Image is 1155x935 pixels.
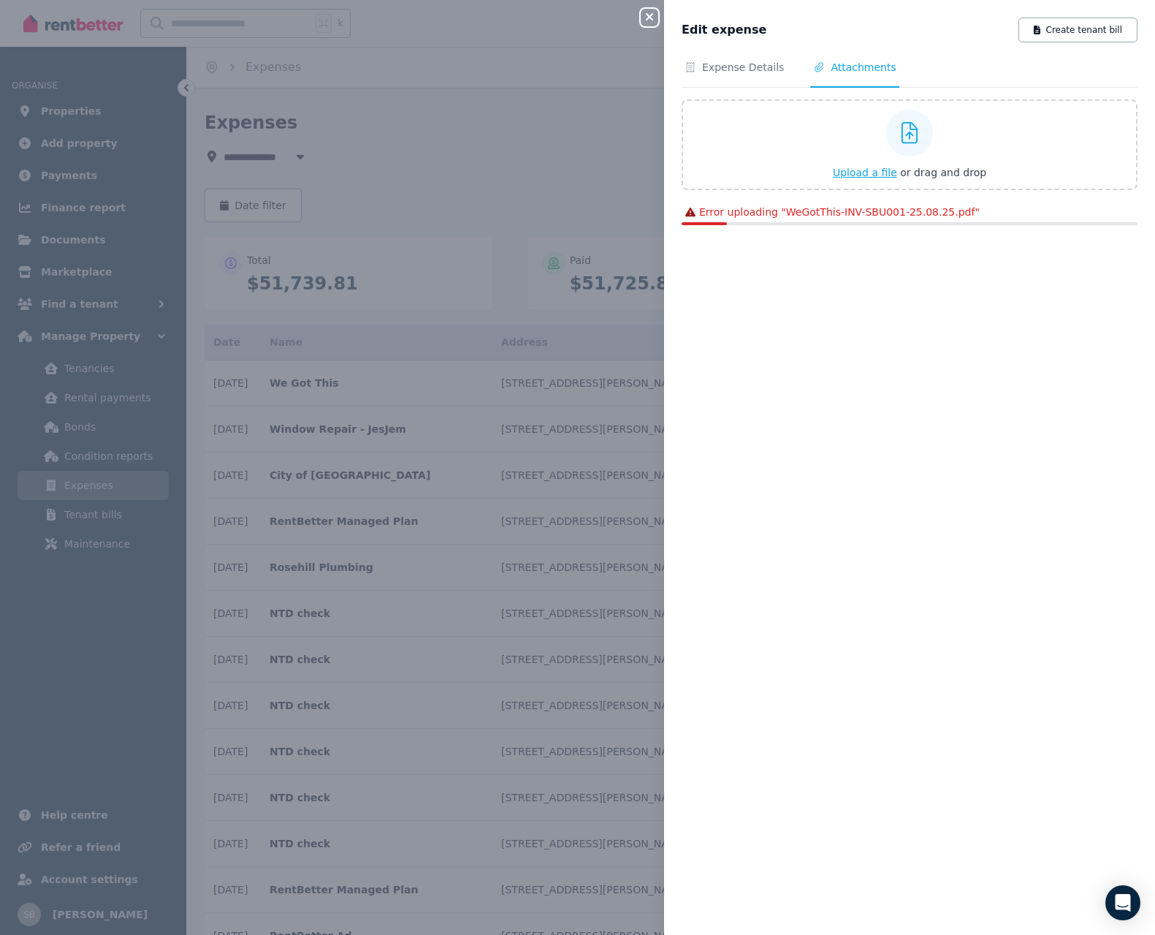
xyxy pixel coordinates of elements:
div: Open Intercom Messenger [1105,885,1140,920]
button: Upload a file or drag and drop [833,165,986,180]
div: Error uploading " WeGotThis-INV-SBU001-25.08.25.pdf " [682,205,1137,219]
span: Expense Details [702,60,784,75]
nav: Tabs [682,60,1137,88]
span: or drag and drop [900,167,986,178]
button: Create tenant bill [1018,18,1137,42]
span: Upload a file [833,167,897,178]
span: Edit expense [682,21,766,39]
span: Attachments [831,60,896,75]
